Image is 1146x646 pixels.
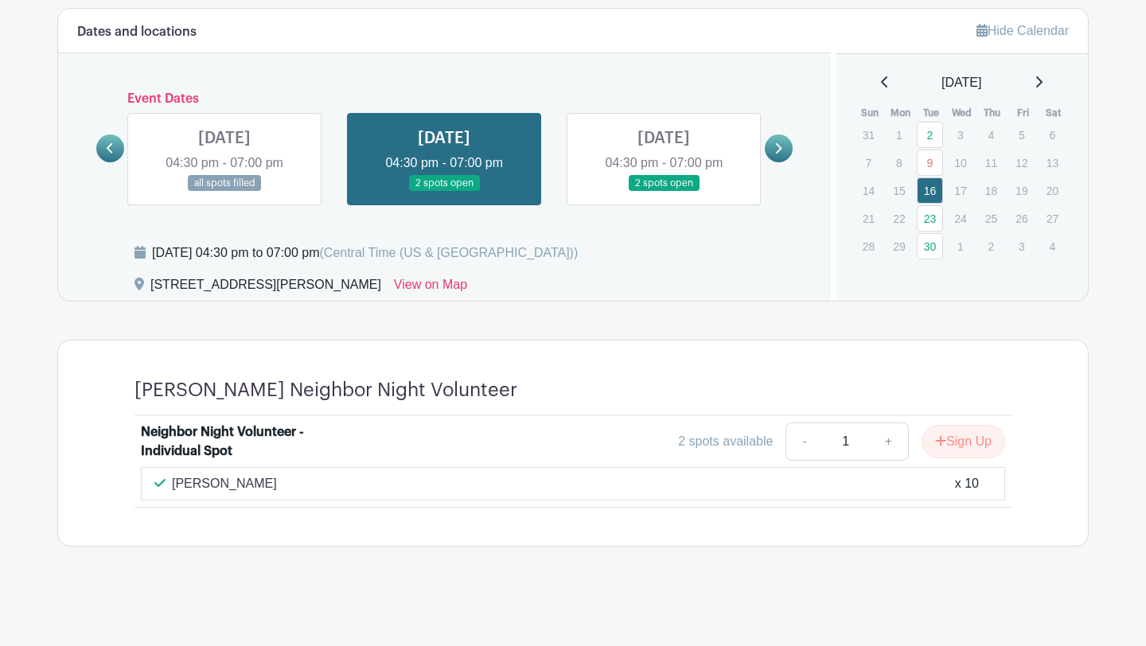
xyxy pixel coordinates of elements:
[886,178,912,203] p: 15
[856,178,882,203] p: 14
[856,234,882,259] p: 28
[856,206,882,231] p: 21
[946,105,977,121] th: Wed
[917,122,943,148] a: 2
[978,123,1004,147] p: 4
[1008,105,1039,121] th: Fri
[319,246,578,259] span: (Central Time (US & [GEOGRAPHIC_DATA]))
[77,25,197,40] h6: Dates and locations
[856,150,882,175] p: 7
[917,177,943,204] a: 16
[1008,150,1035,175] p: 12
[886,206,912,231] p: 22
[886,234,912,259] p: 29
[886,150,912,175] p: 8
[1008,123,1035,147] p: 5
[1039,123,1066,147] p: 6
[977,105,1008,121] th: Thu
[141,422,338,461] div: Neighbor Night Volunteer - Individual Spot
[1039,150,1066,175] p: 13
[917,205,943,232] a: 23
[1008,178,1035,203] p: 19
[978,178,1004,203] p: 18
[941,73,981,92] span: [DATE]
[394,275,467,301] a: View on Map
[978,150,1004,175] p: 11
[955,474,979,493] div: x 10
[922,425,1005,458] button: Sign Up
[947,178,973,203] p: 17
[886,123,912,147] p: 1
[785,422,822,461] a: -
[1008,206,1035,231] p: 26
[947,234,973,259] p: 1
[172,474,277,493] p: [PERSON_NAME]
[947,206,973,231] p: 24
[978,206,1004,231] p: 25
[947,123,973,147] p: 3
[1008,234,1035,259] p: 3
[678,432,773,451] div: 2 spots available
[1039,105,1070,121] th: Sat
[917,150,943,176] a: 9
[856,123,882,147] p: 31
[885,105,916,121] th: Mon
[917,233,943,259] a: 30
[124,91,765,107] h6: Event Dates
[1039,234,1066,259] p: 4
[947,150,973,175] p: 10
[976,24,1069,37] a: Hide Calendar
[1039,206,1066,231] p: 27
[152,243,578,263] div: [DATE] 04:30 pm to 07:00 pm
[869,422,909,461] a: +
[916,105,947,121] th: Tue
[1039,178,1066,203] p: 20
[150,275,381,301] div: [STREET_ADDRESS][PERSON_NAME]
[855,105,886,121] th: Sun
[978,234,1004,259] p: 2
[134,379,517,402] h4: [PERSON_NAME] Neighbor Night Volunteer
